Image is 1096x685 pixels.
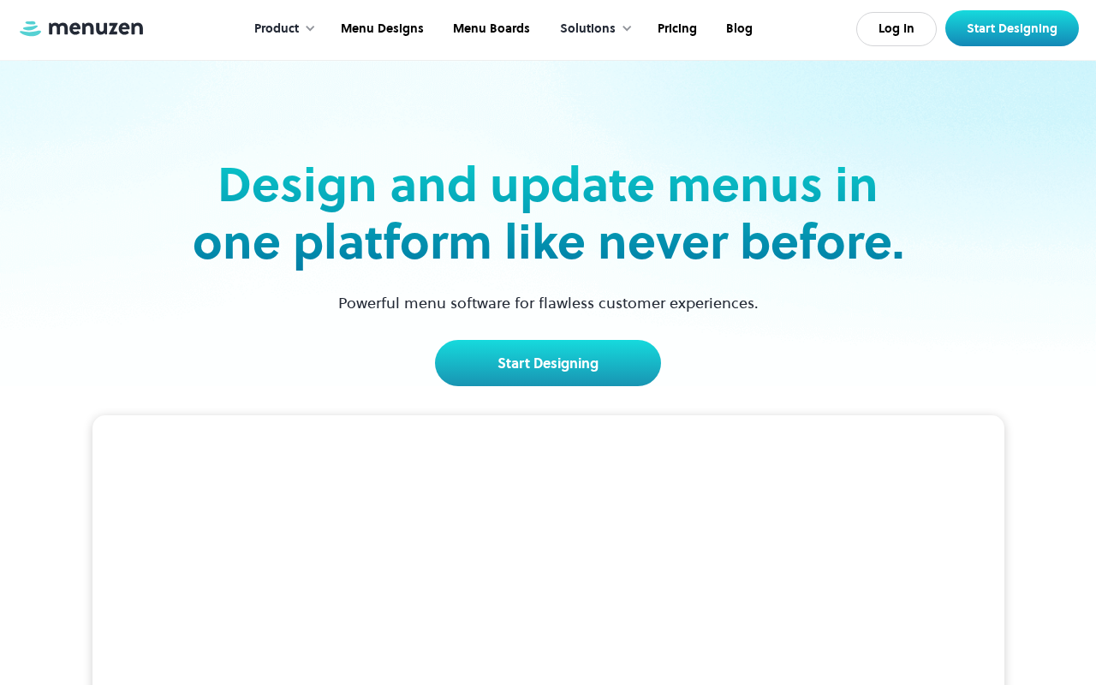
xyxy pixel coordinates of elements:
[945,10,1079,46] a: Start Designing
[641,3,710,56] a: Pricing
[325,3,437,56] a: Menu Designs
[437,3,543,56] a: Menu Boards
[435,340,661,386] a: Start Designing
[856,12,937,46] a: Log In
[254,20,299,39] div: Product
[317,291,780,314] p: Powerful menu software for flawless customer experiences.
[237,3,325,56] div: Product
[710,3,765,56] a: Blog
[560,20,616,39] div: Solutions
[187,156,909,271] h2: Design and update menus in one platform like never before.
[543,3,641,56] div: Solutions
